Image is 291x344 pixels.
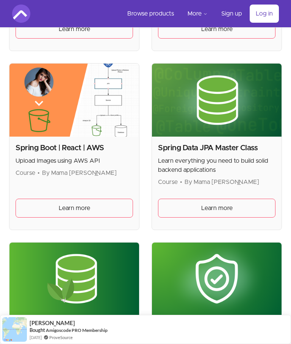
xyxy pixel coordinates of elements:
[16,199,133,218] a: Learn more
[121,5,279,23] nav: Main
[158,143,275,153] h2: Spring Data JPA Master Class
[152,243,282,315] img: Product image for Spring Security
[9,243,139,315] img: Product image for Spring Data MongoDB
[12,5,30,23] img: Amigoscode logo
[180,179,182,185] span: •
[201,25,233,34] span: Learn more
[30,320,75,326] span: [PERSON_NAME]
[59,25,90,34] span: Learn more
[121,5,180,23] a: Browse products
[30,334,42,341] span: [DATE]
[16,170,35,176] span: Course
[2,317,27,342] img: provesource social proof notification image
[16,143,133,153] h2: Spring Boot | React | AWS
[181,5,214,23] button: More
[215,5,248,23] a: Sign up
[16,20,133,39] a: Learn more
[9,64,139,136] img: Product image for Spring Boot | React | AWS
[201,204,233,213] span: Learn more
[158,179,178,185] span: Course
[49,334,73,341] a: ProveSource
[46,327,108,333] a: Amigoscode PRO Membership
[158,199,275,218] a: Learn more
[185,179,259,185] span: By Mama [PERSON_NAME]
[38,170,40,176] span: •
[42,170,117,176] span: By Mama [PERSON_NAME]
[158,156,275,174] p: Learn everything you need to build solid backend applications
[152,64,282,136] img: Product image for Spring Data JPA Master Class
[59,204,90,213] span: Learn more
[250,5,279,23] a: Log in
[16,156,133,165] p: Upload Images using AWS API
[158,20,275,39] a: Learn more
[30,327,45,333] span: Bought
